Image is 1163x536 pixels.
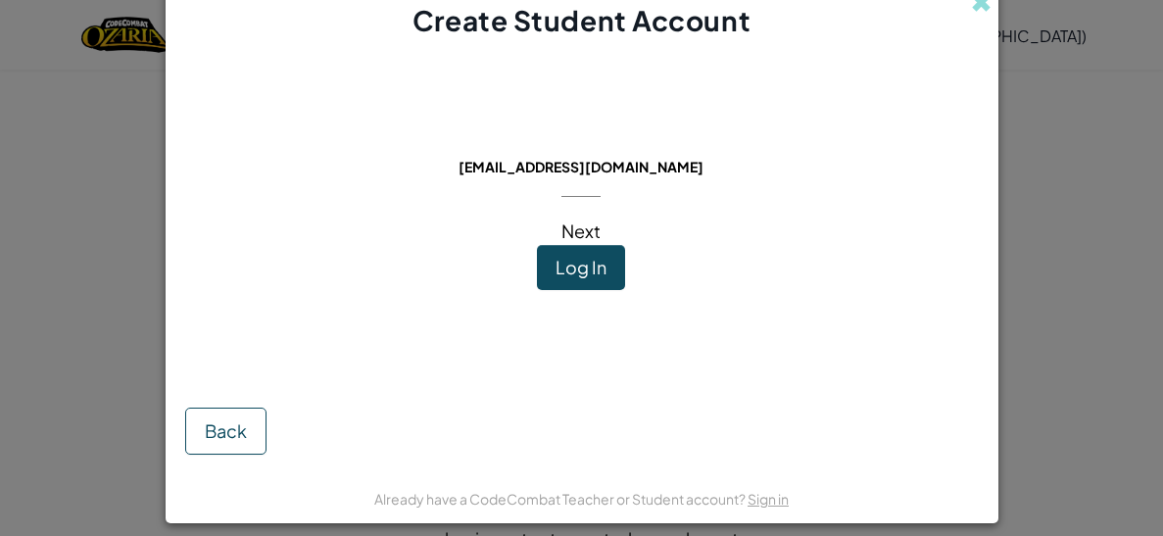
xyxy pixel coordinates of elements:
[459,158,703,175] span: [EMAIL_ADDRESS][DOMAIN_NAME]
[205,419,247,442] span: Back
[748,490,789,508] a: Sign in
[374,490,748,508] span: Already have a CodeCombat Teacher or Student account?
[561,219,601,242] span: Next
[443,130,720,153] span: This email is already in use:
[537,245,625,290] button: Log In
[556,256,606,278] span: Log In
[412,3,751,37] span: Create Student Account
[185,408,267,455] button: Back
